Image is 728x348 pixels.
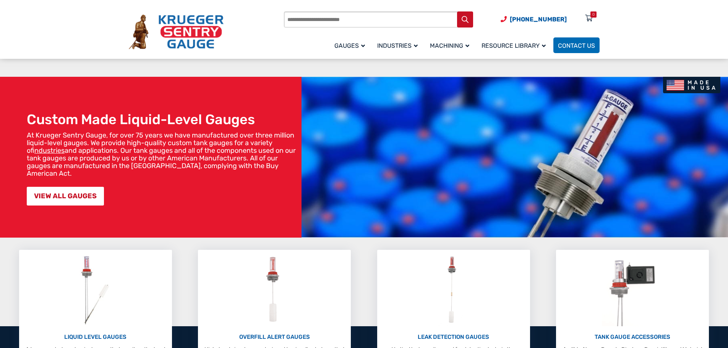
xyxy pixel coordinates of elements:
span: Contact Us [558,42,595,49]
p: OVERFILL ALERT GAUGES [202,333,347,342]
span: Gauges [334,42,365,49]
h1: Custom Made Liquid-Level Gauges [27,111,298,128]
a: industries [34,146,65,155]
p: LEAK DETECTION GAUGES [381,333,526,342]
a: Machining [425,36,477,54]
span: Industries [377,42,418,49]
a: Industries [373,36,425,54]
a: Gauges [330,36,373,54]
p: TANK GAUGE ACCESSORIES [560,333,705,342]
img: bg_hero_bannerksentry [302,77,728,238]
p: LIQUID LEVEL GAUGES [23,333,168,342]
a: VIEW ALL GAUGES [27,187,104,206]
span: Machining [430,42,469,49]
img: Overfill Alert Gauges [258,254,292,326]
img: Krueger Sentry Gauge [129,15,224,50]
a: Phone Number (920) 434-8860 [501,15,567,24]
img: Tank Gauge Accessories [602,254,663,326]
img: Liquid Level Gauges [75,254,115,326]
a: Resource Library [477,36,553,54]
div: 0 [592,11,595,18]
span: [PHONE_NUMBER] [510,16,567,23]
a: Contact Us [553,37,600,53]
img: Made In USA [663,77,720,93]
img: Leak Detection Gauges [438,254,469,326]
span: Resource Library [482,42,546,49]
p: At Krueger Sentry Gauge, for over 75 years we have manufactured over three million liquid-level g... [27,131,298,177]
